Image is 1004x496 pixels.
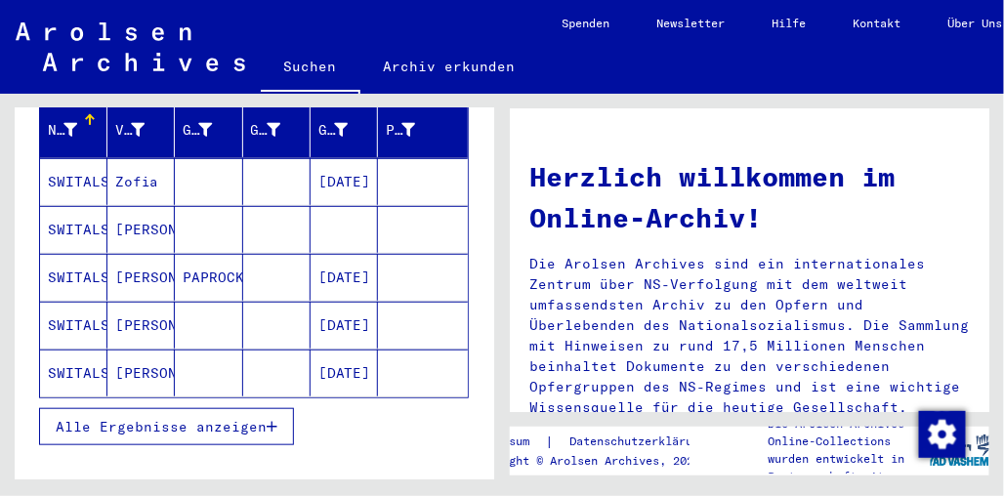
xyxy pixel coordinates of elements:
mat-cell: [PERSON_NAME] [107,254,175,301]
p: Die Arolsen Archives sind ein internationales Zentrum über NS-Verfolgung mit dem weltweit umfasse... [529,254,970,418]
span: Alle Ergebnisse anzeigen [56,418,267,435]
div: Vorname [115,120,145,141]
mat-cell: [PERSON_NAME] [107,206,175,253]
mat-cell: SWITALSKA [40,158,107,205]
mat-cell: SWITALSKA [40,302,107,349]
div: Geburtsname [183,120,212,141]
div: Vorname [115,114,174,145]
img: Arolsen_neg.svg [16,22,245,71]
div: Geburtsdatum [318,114,377,145]
p: wurden entwickelt in Partnerschaft mit [769,450,930,485]
div: Geburt‏ [251,120,280,141]
mat-cell: [DATE] [311,350,378,396]
mat-cell: [DATE] [311,158,378,205]
mat-cell: [DATE] [311,302,378,349]
div: Geburtsname [183,114,241,145]
img: Zustimmung ändern [919,411,966,458]
mat-header-cell: Vorname [107,103,175,157]
h1: Herzlich willkommen im Online-Archiv! [529,156,970,238]
div: Geburt‏ [251,114,310,145]
mat-cell: PAPROCKA [175,254,242,301]
div: Nachname [48,120,77,141]
div: Geburtsdatum [318,120,348,141]
a: Suchen [261,43,360,94]
mat-cell: SWITALSKA [40,350,107,396]
mat-cell: [DATE] [311,254,378,301]
mat-cell: [PERSON_NAME] [107,350,175,396]
mat-header-cell: Geburtsdatum [311,103,378,157]
mat-header-cell: Prisoner # [378,103,468,157]
p: Copyright © Arolsen Archives, 2021 [469,452,731,470]
mat-cell: SWITALSKA [40,206,107,253]
div: | [469,432,731,452]
mat-cell: Zofia [107,158,175,205]
a: Archiv erkunden [360,43,539,90]
mat-header-cell: Nachname [40,103,107,157]
button: Alle Ergebnisse anzeigen [39,408,294,445]
mat-header-cell: Geburt‏ [243,103,311,157]
mat-header-cell: Geburtsname [175,103,242,157]
div: Prisoner # [386,120,415,141]
mat-cell: SWITALSKA [40,254,107,301]
p: Die Arolsen Archives Online-Collections [769,415,930,450]
a: Datenschutzerklärung [555,432,731,452]
div: Prisoner # [386,114,444,145]
div: Nachname [48,114,106,145]
mat-cell: [PERSON_NAME] [107,302,175,349]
